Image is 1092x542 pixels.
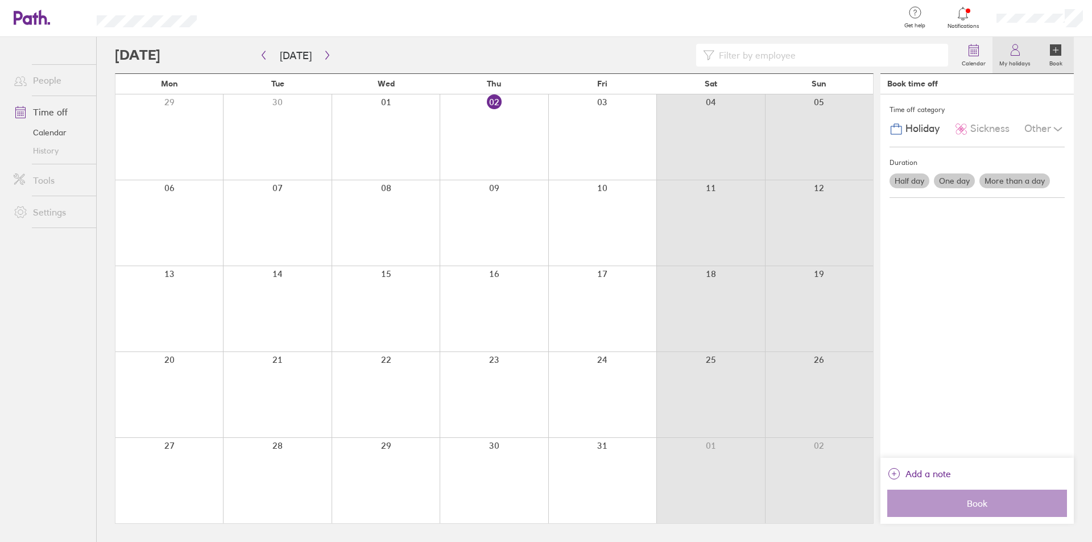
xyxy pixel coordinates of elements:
label: Calendar [955,57,992,67]
label: More than a day [979,173,1050,188]
button: Add a note [887,465,951,483]
div: Other [1024,118,1065,140]
span: Sickness [970,123,1010,135]
a: Book [1037,37,1074,73]
span: Sun [812,79,826,88]
label: One day [934,173,975,188]
span: Get help [896,22,933,29]
a: Time off [5,101,96,123]
span: Add a note [905,465,951,483]
span: Sat [705,79,717,88]
label: Half day [890,173,929,188]
div: Book time off [887,79,938,88]
span: Fri [597,79,607,88]
div: Time off category [890,101,1065,118]
span: Mon [161,79,178,88]
label: My holidays [992,57,1037,67]
a: Tools [5,169,96,192]
span: Wed [378,79,395,88]
label: Book [1043,57,1069,67]
a: Calendar [955,37,992,73]
span: Notifications [945,23,982,30]
div: Duration [890,154,1065,171]
button: [DATE] [271,46,321,65]
button: Book [887,490,1067,517]
a: Notifications [945,6,982,30]
span: Holiday [905,123,940,135]
span: Book [895,498,1059,508]
a: People [5,69,96,92]
a: My holidays [992,37,1037,73]
a: History [5,142,96,160]
a: Settings [5,201,96,224]
span: Thu [487,79,501,88]
a: Calendar [5,123,96,142]
input: Filter by employee [714,44,941,66]
span: Tue [271,79,284,88]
